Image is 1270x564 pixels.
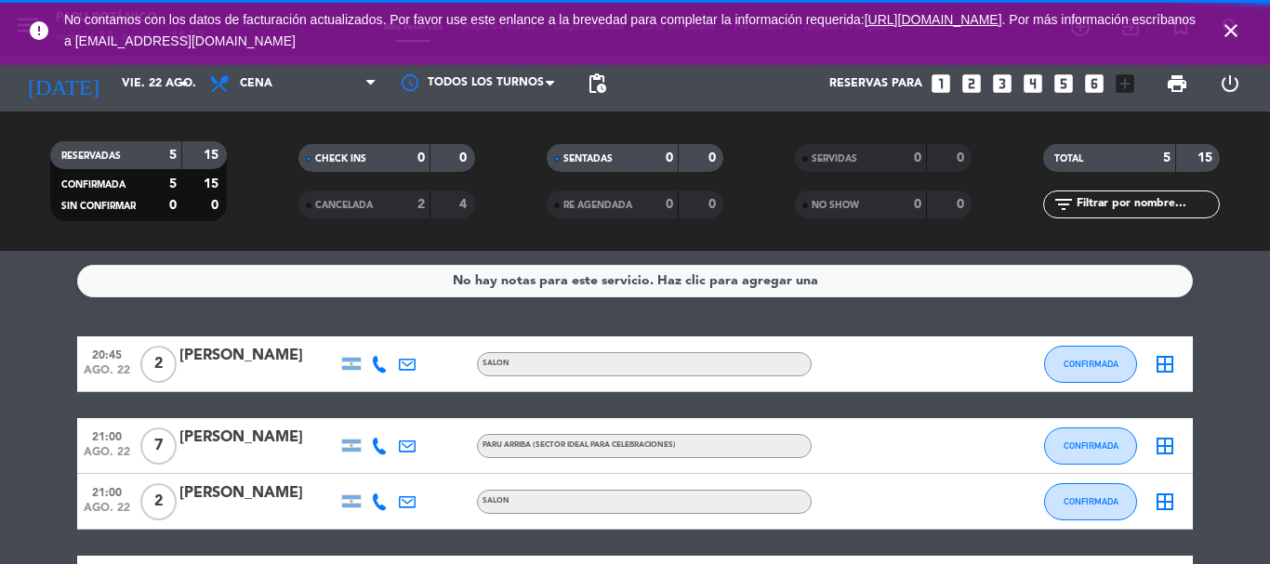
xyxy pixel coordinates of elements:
span: CONFIRMADA [61,180,126,190]
strong: 0 [914,198,921,211]
i: looks_5 [1052,72,1076,96]
strong: 15 [204,149,222,162]
span: SIN CONFIRMAR [61,202,136,211]
span: CONFIRMADA [1064,496,1118,506]
strong: 0 [957,151,968,164]
button: CONFIRMADA [1044,483,1137,520]
button: CONFIRMADA [1044,427,1137,465]
span: SALON [483,360,509,367]
strong: 0 [708,151,720,164]
span: print [1166,72,1188,95]
strong: 0 [459,151,470,164]
span: 7 [140,427,177,465]
strong: 5 [1163,151,1171,164]
strong: 5 [169,149,177,162]
div: LOG OUT [1203,56,1256,111]
i: border_all [1154,435,1176,457]
strong: 0 [417,151,425,164]
span: ago. 22 [84,364,130,386]
div: [PERSON_NAME] [179,344,337,368]
i: looks_3 [990,72,1014,96]
i: error [28,20,50,42]
div: [PERSON_NAME] [179,481,337,505]
span: 21:00 [84,425,130,446]
span: CONFIRMADA [1064,440,1118,451]
strong: 4 [459,198,470,211]
div: [PERSON_NAME] [179,426,337,450]
strong: 0 [666,151,673,164]
span: 2 [140,483,177,520]
span: ago. 22 [84,502,130,523]
span: SALON [483,497,509,505]
span: Cena [240,77,272,90]
strong: 0 [211,199,222,212]
span: 20:45 [84,343,130,364]
span: CANCELADA [315,201,373,210]
strong: 0 [169,199,177,212]
input: Filtrar por nombre... [1075,194,1219,215]
span: RESERVADAS [61,151,121,161]
i: looks_6 [1082,72,1106,96]
span: SENTADAS [563,154,613,164]
i: looks_two [959,72,984,96]
strong: 5 [169,177,177,190]
strong: 15 [204,177,222,190]
span: 21:00 [84,480,130,502]
button: CONFIRMADA [1044,346,1137,383]
span: pending_actions [586,72,608,95]
i: border_all [1154,353,1176,375]
strong: 0 [666,198,673,211]
a: [URL][DOMAIN_NAME] [865,12,1002,27]
span: 2 [140,346,177,383]
span: Reservas para [829,77,922,90]
i: add_box [1113,72,1137,96]
i: border_all [1154,491,1176,513]
i: filter_list [1052,193,1075,216]
strong: 2 [417,198,425,211]
strong: 15 [1197,151,1216,164]
span: NO SHOW [812,201,859,210]
span: ago. 22 [84,446,130,467]
i: arrow_drop_down [173,72,195,95]
div: No hay notas para este servicio. Haz clic para agregar una [453,270,818,292]
span: SERVIDAS [812,154,857,164]
i: looks_one [929,72,953,96]
strong: 0 [708,198,720,211]
i: looks_4 [1021,72,1045,96]
span: No contamos con los datos de facturación actualizados. Por favor use este enlance a la brevedad p... [64,12,1196,48]
i: power_settings_new [1219,72,1241,95]
span: CHECK INS [315,154,366,164]
i: [DATE] [14,63,112,104]
span: RE AGENDADA [563,201,632,210]
span: CONFIRMADA [1064,359,1118,369]
a: . Por más información escríbanos a [EMAIL_ADDRESS][DOMAIN_NAME] [64,12,1196,48]
span: PARU ARRIBA (Sector ideal para celebraciones) [483,441,676,449]
i: close [1220,20,1242,42]
strong: 0 [914,151,921,164]
strong: 0 [957,198,968,211]
span: TOTAL [1054,154,1083,164]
